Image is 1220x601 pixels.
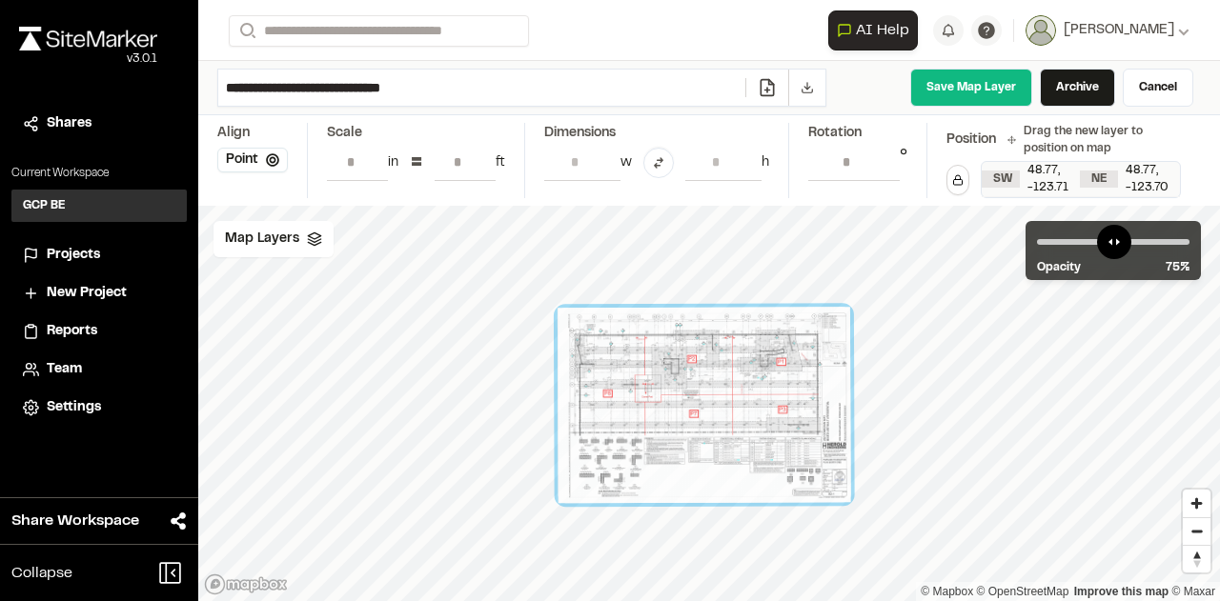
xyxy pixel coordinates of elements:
[11,165,187,182] p: Current Workspace
[1123,69,1193,107] a: Cancel
[327,123,362,144] div: Scale
[620,152,632,173] div: w
[1007,123,1181,157] div: Drag the new layer to position on map
[1118,162,1179,196] div: 48.77 , -123.70
[1171,585,1215,598] a: Maxar
[856,19,909,42] span: AI Help
[47,359,82,380] span: Team
[982,170,1020,188] div: SW
[23,359,175,380] a: Team
[1074,585,1169,598] a: Map feedback
[225,229,299,250] span: Map Layers
[762,152,769,173] div: h
[410,148,423,178] div: =
[1037,259,1081,276] span: Opacity
[1026,15,1056,46] img: User
[11,562,72,585] span: Collapse
[1183,517,1210,545] button: Zoom out
[1166,259,1189,276] span: 75 %
[47,113,91,134] span: Shares
[47,397,101,418] span: Settings
[900,144,907,181] div: °
[1183,518,1210,545] span: Zoom out
[47,321,97,342] span: Reports
[23,197,66,214] h3: GCP BE
[19,50,157,68] div: Oh geez...please don't...
[982,162,1179,197] div: SW 48.77225082379954, -123.70550373044512 | NE 48.773302243519566, -123.7031106843496
[1064,20,1174,41] span: [PERSON_NAME]
[204,573,288,595] a: Mapbox logo
[23,321,175,342] a: Reports
[1026,15,1189,46] button: [PERSON_NAME]
[47,245,100,266] span: Projects
[23,283,175,304] a: New Project
[1183,545,1210,572] button: Reset bearing to north
[828,10,918,50] button: Open AI Assistant
[946,130,996,150] div: Position
[229,15,263,47] button: Search
[1020,162,1080,196] div: 48.77 , -123.71
[23,113,175,134] a: Shares
[1040,69,1115,107] a: Archive
[788,70,825,106] button: Download File
[946,165,970,195] button: Lock Map Layer Position
[217,148,288,172] button: Point
[808,123,907,144] div: Rotation
[217,123,288,144] div: Align
[23,245,175,266] a: Projects
[828,10,925,50] div: Open AI Assistant
[921,585,973,598] a: Mapbox
[745,78,788,97] a: Add/Change File
[47,283,127,304] span: New Project
[19,27,157,50] img: rebrand.png
[977,585,1069,598] a: OpenStreetMap
[1080,170,1118,188] div: NE
[496,152,505,173] div: ft
[1183,490,1210,517] button: Zoom in
[11,510,139,532] span: Share Workspace
[388,152,398,173] div: in
[23,397,175,418] a: Settings
[544,123,769,144] div: Dimensions
[910,69,1032,107] a: Save Map Layer
[1183,546,1210,572] span: Reset bearing to north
